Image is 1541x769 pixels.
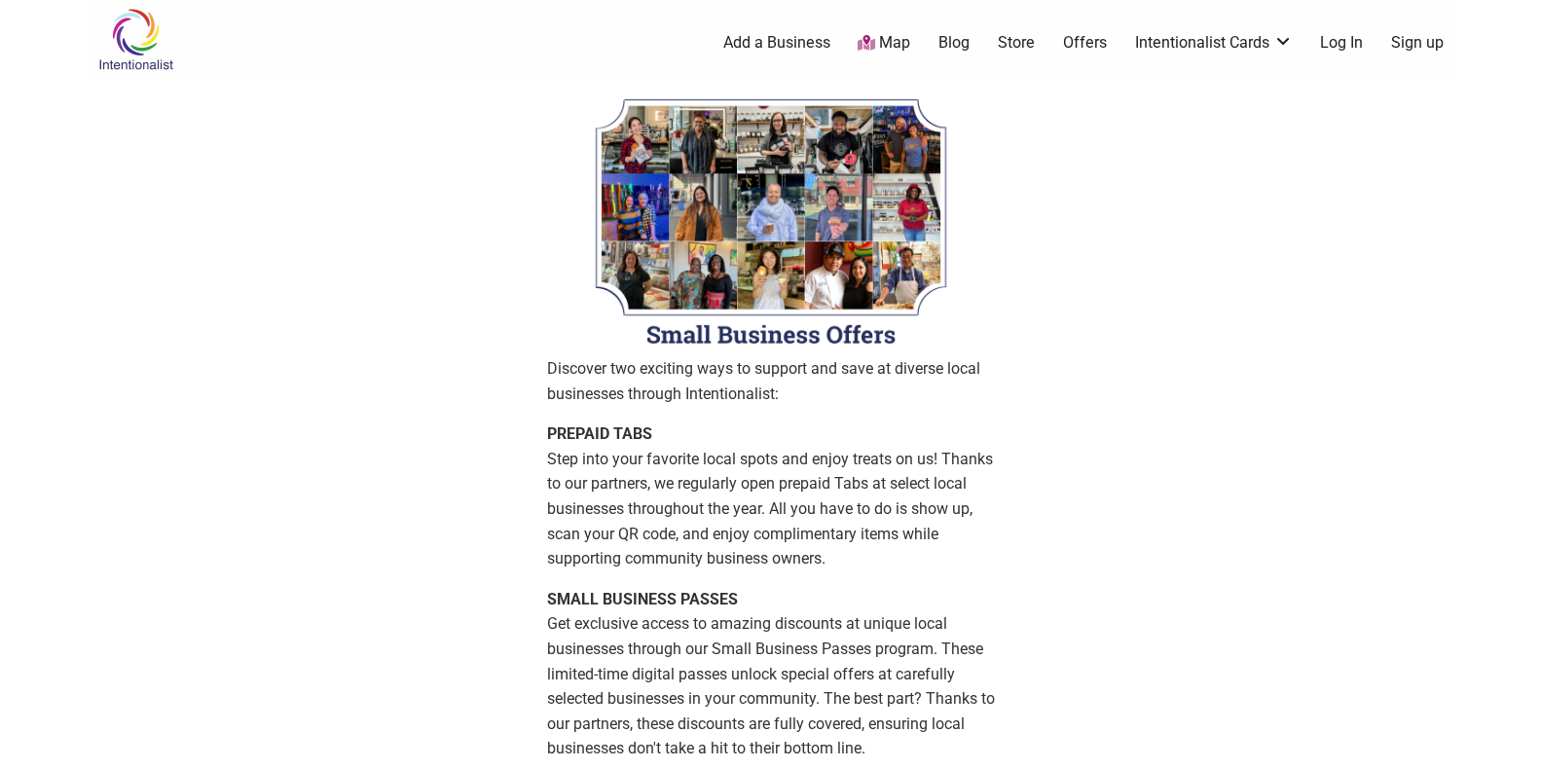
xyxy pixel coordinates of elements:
a: Add a Business [723,32,830,54]
img: Welcome to Intentionalist Passes [547,88,995,356]
a: Sign up [1391,32,1444,54]
strong: SMALL BUSINESS PASSES [547,590,738,608]
a: Map [858,32,910,55]
a: Store [998,32,1035,54]
a: Intentionalist Cards [1135,32,1293,54]
a: Log In [1320,32,1363,54]
p: Discover two exciting ways to support and save at diverse local businesses through Intentionalist: [547,356,995,406]
p: Step into your favorite local spots and enjoy treats on us! Thanks to our partners, we regularly ... [547,421,995,571]
a: Offers [1063,32,1107,54]
p: Get exclusive access to amazing discounts at unique local businesses through our Small Business P... [547,587,995,761]
img: Intentionalist [90,8,182,71]
a: Blog [938,32,970,54]
strong: PREPAID TABS [547,424,652,443]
